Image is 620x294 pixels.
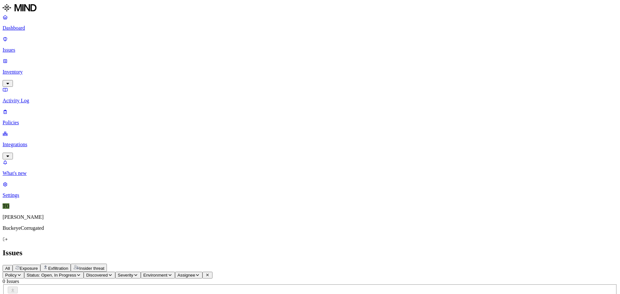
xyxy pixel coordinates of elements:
[3,47,617,53] p: Issues
[3,3,617,14] a: MIND
[3,248,617,257] h2: Issues
[3,36,617,53] a: Issues
[3,109,617,126] a: Policies
[3,159,617,176] a: What's new
[5,273,17,278] span: Policy
[143,273,168,278] span: Environment
[3,279,19,284] span: 0 Issues
[3,225,617,231] p: BuckeyeCorrugated
[118,273,133,278] span: Severity
[48,266,68,271] span: Exfiltration
[3,131,617,158] a: Integrations
[3,120,617,126] p: Policies
[3,98,617,104] p: Activity Log
[3,3,36,13] img: MIND
[86,273,108,278] span: Discovered
[3,192,617,198] p: Settings
[3,181,617,198] a: Settings
[3,69,617,75] p: Inventory
[3,203,9,209] span: TO
[5,266,10,271] span: All
[3,14,617,31] a: Dashboard
[178,273,195,278] span: Assignee
[79,266,104,271] span: Insider threat
[27,273,76,278] span: Status: Open, In Progress
[3,25,617,31] p: Dashboard
[3,58,617,86] a: Inventory
[3,87,617,104] a: Activity Log
[3,170,617,176] p: What's new
[3,142,617,147] p: Integrations
[20,266,38,271] span: Exposure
